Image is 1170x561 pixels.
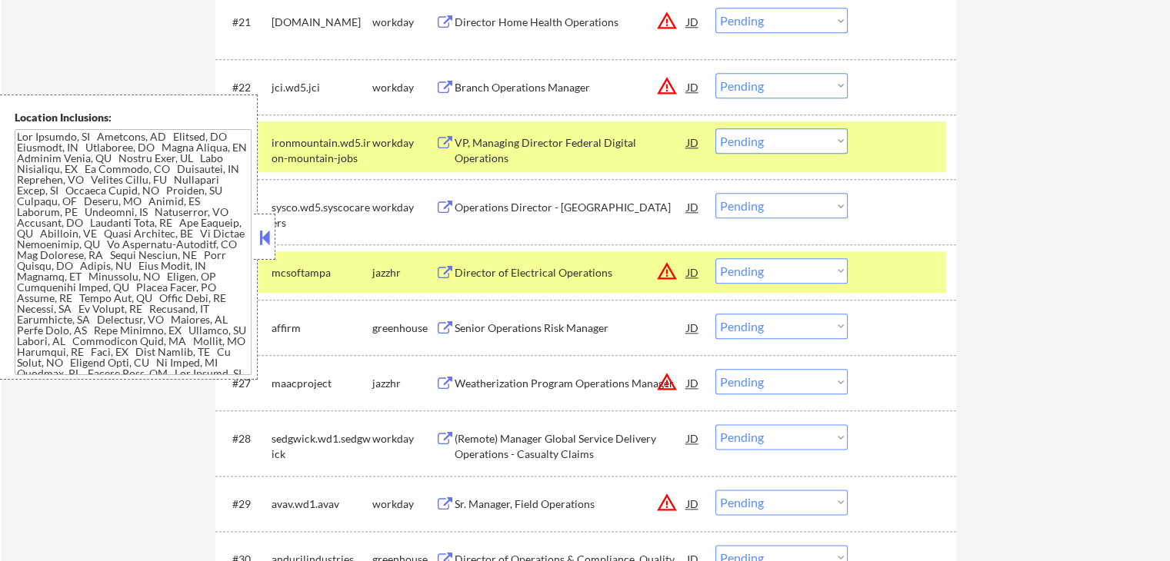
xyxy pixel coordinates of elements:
div: workday [372,15,435,30]
div: JD [685,258,701,286]
div: greenhouse [372,320,435,336]
div: JD [685,193,701,221]
div: Director Home Health Operations [455,15,687,30]
div: JD [685,424,701,452]
div: avav.wd1.avav [272,496,372,512]
div: #28 [232,431,259,446]
div: VP, Managing Director Federal Digital Operations [455,135,687,165]
button: warning_amber [656,492,678,513]
div: Sr. Manager, Field Operations [455,496,687,512]
div: JD [685,73,701,101]
div: #22 [232,80,259,95]
div: workday [372,431,435,446]
button: warning_amber [656,261,678,282]
div: [DOMAIN_NAME] [272,15,372,30]
div: Operations Director - [GEOGRAPHIC_DATA] [455,200,687,215]
div: JD [685,490,701,517]
div: #21 [232,15,259,30]
div: Branch Operations Manager [455,80,687,95]
div: maacproject [272,376,372,391]
div: jci.wd5.jci [272,80,372,95]
div: sedgwick.wd1.sedgwick [272,431,372,461]
div: sysco.wd5.syscocareers [272,200,372,230]
div: Location Inclusions: [15,110,252,125]
div: ironmountain.wd5.iron-mountain-jobs [272,135,372,165]
button: warning_amber [656,75,678,97]
button: warning_amber [656,10,678,32]
div: Director of Electrical Operations [455,265,687,280]
div: affirm [272,320,372,336]
div: JD [685,314,701,341]
div: workday [372,200,435,215]
div: Weatherization Program Operations Manager [455,376,687,391]
div: workday [372,80,435,95]
div: workday [372,135,435,151]
div: mcsoftampa [272,265,372,280]
div: JD [685,369,701,397]
div: #27 [232,376,259,391]
div: jazzhr [372,376,435,391]
div: #29 [232,496,259,512]
div: (Remote) Manager Global Service Delivery Operations - Casualty Claims [455,431,687,461]
button: warning_amber [656,371,678,393]
div: Senior Operations Risk Manager [455,320,687,336]
div: JD [685,8,701,35]
div: JD [685,128,701,156]
div: workday [372,496,435,512]
div: jazzhr [372,265,435,280]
